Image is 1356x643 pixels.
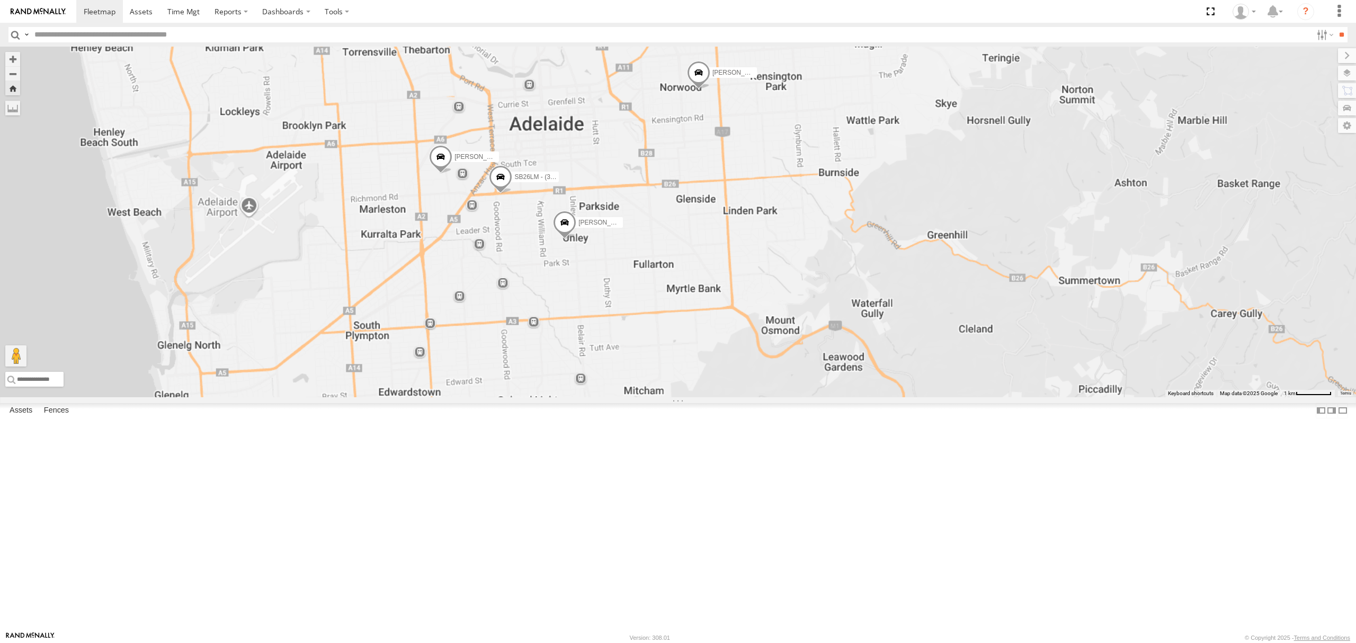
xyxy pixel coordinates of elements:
span: [PERSON_NAME] [712,69,765,76]
label: Hide Summary Table [1337,403,1348,418]
span: [PERSON_NAME] [454,154,507,161]
button: Keyboard shortcuts [1168,390,1214,397]
div: © Copyright 2025 - [1245,635,1350,641]
label: Dock Summary Table to the Left [1316,403,1326,418]
label: Dock Summary Table to the Right [1326,403,1337,418]
img: rand-logo.svg [11,8,66,15]
label: Map Settings [1338,118,1356,133]
span: SB26LM - (3P HINO) R7 [514,173,584,181]
span: Map data ©2025 Google [1220,390,1278,396]
label: Assets [4,403,38,418]
div: Version: 308.01 [630,635,670,641]
i: ? [1297,3,1314,20]
button: Zoom out [5,66,20,81]
button: Zoom Home [5,81,20,95]
label: Search Filter Options [1313,27,1335,42]
label: Measure [5,101,20,115]
span: 1 km [1284,390,1296,396]
span: [PERSON_NAME] [578,219,631,227]
label: Search Query [22,27,31,42]
label: Fences [39,403,74,418]
button: Map Scale: 1 km per 64 pixels [1281,390,1335,397]
button: Drag Pegman onto the map to open Street View [5,345,26,367]
a: Visit our Website [6,632,55,643]
button: Zoom in [5,52,20,66]
a: Terms (opens in new tab) [1340,391,1351,396]
div: Peter Lu [1229,4,1260,20]
a: Terms and Conditions [1294,635,1350,641]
